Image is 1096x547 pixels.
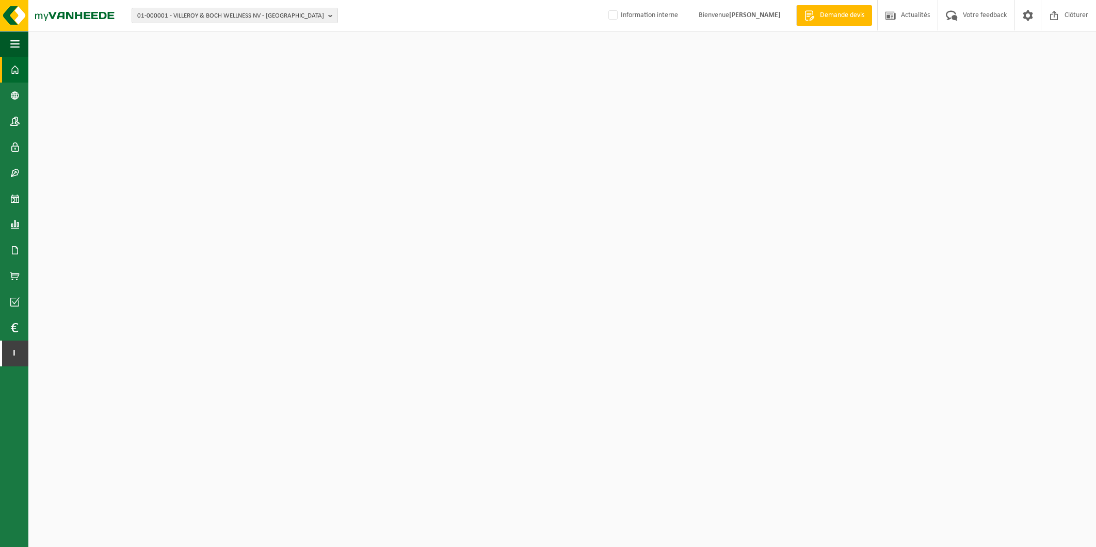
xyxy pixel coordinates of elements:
label: Information interne [606,8,678,23]
a: Demande devis [796,5,872,26]
button: 01-000001 - VILLEROY & BOCH WELLNESS NV - [GEOGRAPHIC_DATA] [132,8,338,23]
span: I [10,341,18,366]
span: 01-000001 - VILLEROY & BOCH WELLNESS NV - [GEOGRAPHIC_DATA] [137,8,324,24]
span: Demande devis [817,10,867,21]
strong: [PERSON_NAME] [729,11,781,19]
